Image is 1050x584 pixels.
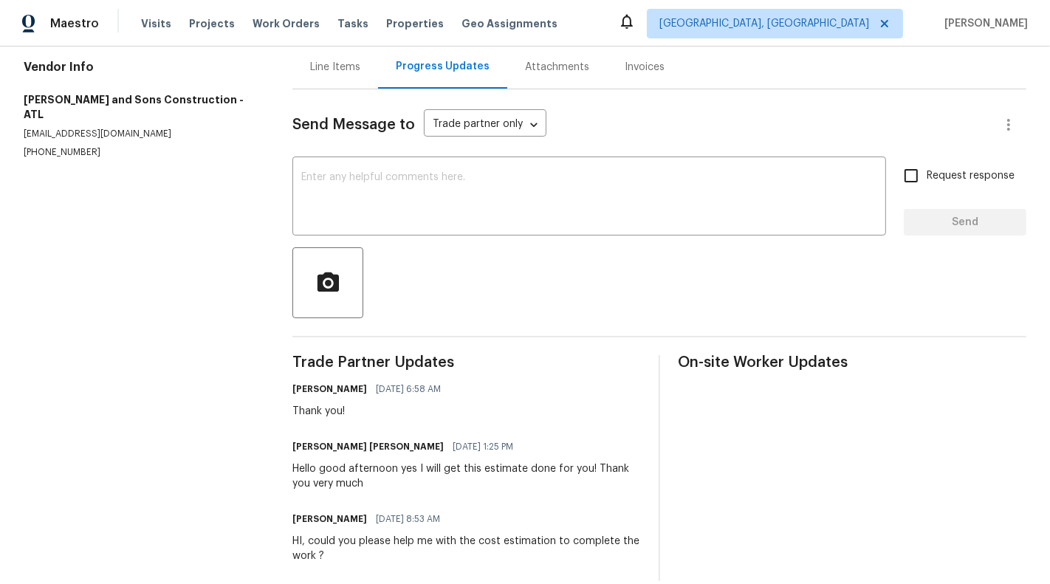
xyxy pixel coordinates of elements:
p: [PHONE_NUMBER] [24,146,257,159]
h6: [PERSON_NAME] [292,382,367,396]
div: Hello good afternoon yes I will get this estimate done for you! Thank you very much [292,461,641,491]
span: Projects [189,16,235,31]
span: Visits [141,16,171,31]
span: Send Message to [292,117,415,132]
div: Line Items [310,60,360,75]
span: Geo Assignments [461,16,557,31]
h5: [PERSON_NAME] and Sons Construction - ATL [24,92,257,122]
div: Invoices [625,60,665,75]
h6: [PERSON_NAME] [PERSON_NAME] [292,439,444,454]
span: [DATE] 1:25 PM [453,439,513,454]
span: Work Orders [253,16,320,31]
span: [DATE] 6:58 AM [376,382,441,396]
span: Tasks [337,18,368,29]
h6: [PERSON_NAME] [292,512,367,526]
span: Properties [386,16,444,31]
span: Trade Partner Updates [292,355,641,370]
div: Progress Updates [396,59,490,74]
h4: Vendor Info [24,60,257,75]
span: On-site Worker Updates [678,355,1026,370]
div: Trade partner only [424,113,546,137]
span: Maestro [50,16,99,31]
span: Request response [927,168,1015,184]
div: Attachments [525,60,589,75]
div: HI, could you please help me with the cost estimation to complete the work ? [292,534,641,563]
p: [EMAIL_ADDRESS][DOMAIN_NAME] [24,128,257,140]
span: [DATE] 8:53 AM [376,512,440,526]
span: [PERSON_NAME] [939,16,1028,31]
span: [GEOGRAPHIC_DATA], [GEOGRAPHIC_DATA] [659,16,869,31]
div: Thank you! [292,404,450,419]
